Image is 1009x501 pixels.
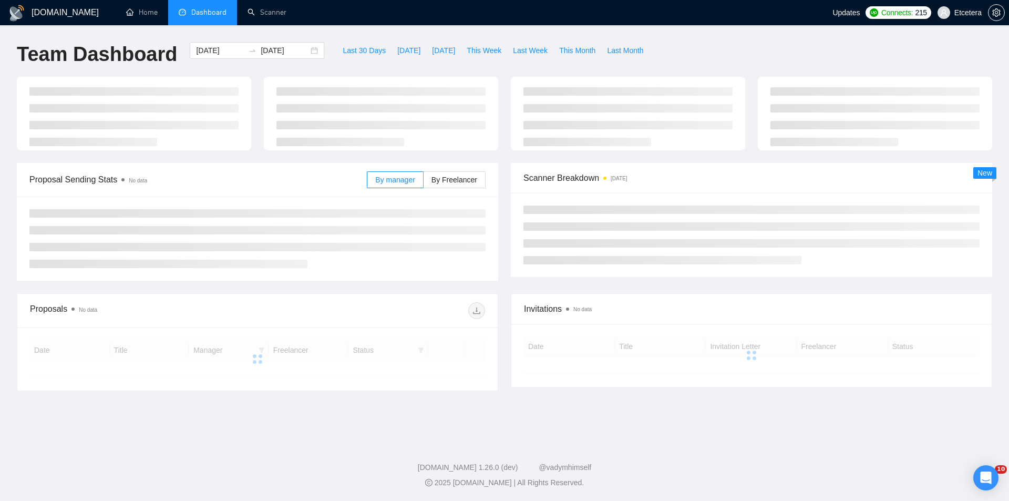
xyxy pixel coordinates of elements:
[432,45,455,56] span: [DATE]
[940,9,948,16] span: user
[8,477,1001,488] div: 2025 [DOMAIN_NAME] | All Rights Reserved.
[832,8,860,17] span: Updates
[988,8,1005,17] a: setting
[425,479,433,486] span: copyright
[431,176,477,184] span: By Freelancer
[513,45,548,56] span: Last Week
[507,42,553,59] button: Last Week
[607,45,643,56] span: Last Month
[539,463,591,472] a: @vadymhimself
[8,5,25,22] img: logo
[129,178,147,183] span: No data
[988,4,1005,21] button: setting
[467,45,501,56] span: This Week
[995,465,1007,474] span: 10
[392,42,426,59] button: [DATE]
[17,42,177,67] h1: Team Dashboard
[196,45,244,56] input: Start date
[426,42,461,59] button: [DATE]
[261,45,308,56] input: End date
[523,171,980,185] span: Scanner Breakdown
[337,42,392,59] button: Last 30 Days
[611,176,627,181] time: [DATE]
[29,173,367,186] span: Proposal Sending Stats
[30,302,258,319] div: Proposals
[126,8,158,17] a: homeHome
[573,306,592,312] span: No data
[248,8,286,17] a: searchScanner
[973,465,998,490] div: Open Intercom Messenger
[79,307,97,313] span: No data
[559,45,595,56] span: This Month
[461,42,507,59] button: This Week
[870,8,878,17] img: upwork-logo.png
[191,8,226,17] span: Dashboard
[915,7,926,18] span: 215
[397,45,420,56] span: [DATE]
[248,46,256,55] span: to
[375,176,415,184] span: By manager
[977,169,992,177] span: New
[418,463,518,472] a: [DOMAIN_NAME] 1.26.0 (dev)
[553,42,601,59] button: This Month
[248,46,256,55] span: swap-right
[989,8,1004,17] span: setting
[881,7,913,18] span: Connects:
[524,302,979,315] span: Invitations
[601,42,649,59] button: Last Month
[179,8,186,16] span: dashboard
[343,45,386,56] span: Last 30 Days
